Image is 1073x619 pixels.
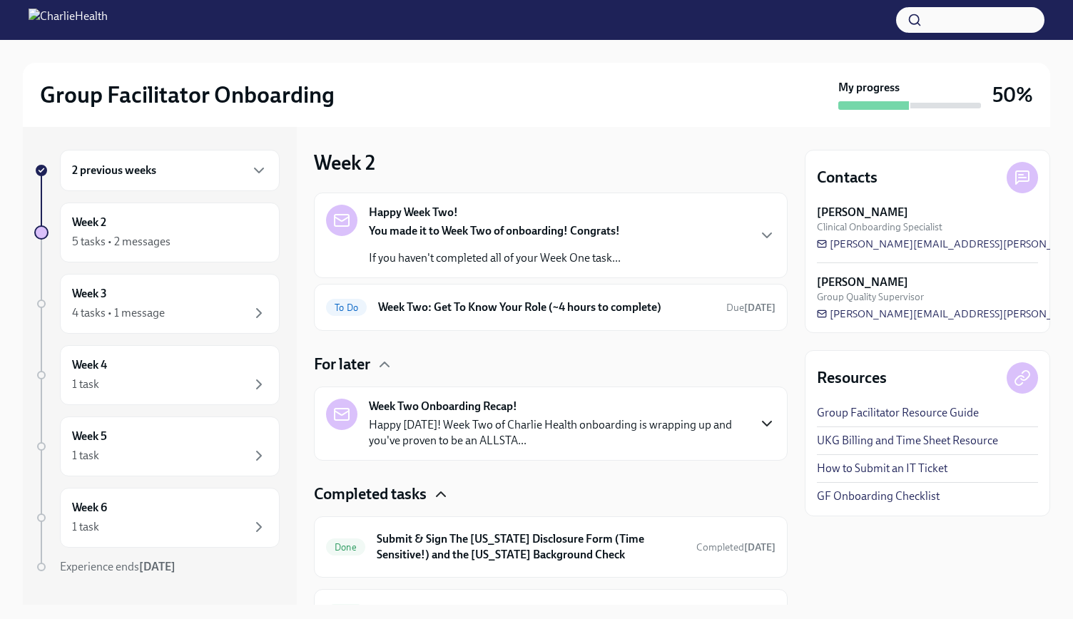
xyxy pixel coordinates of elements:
[72,357,107,373] h6: Week 4
[72,286,107,302] h6: Week 3
[369,399,517,414] strong: Week Two Onboarding Recap!
[72,448,99,464] div: 1 task
[817,367,887,389] h4: Resources
[326,296,775,319] a: To DoWeek Two: Get To Know Your Role (~4 hours to complete)Due[DATE]
[314,484,788,505] div: Completed tasks
[992,82,1033,108] h3: 50%
[838,80,900,96] strong: My progress
[369,205,458,220] strong: Happy Week Two!
[369,417,747,449] p: Happy [DATE]! Week Two of Charlie Health onboarding is wrapping up and you've proven to be an ALL...
[72,215,106,230] h6: Week 2
[72,519,99,535] div: 1 task
[34,488,280,548] a: Week 61 task
[378,300,715,315] h6: Week Two: Get To Know Your Role (~4 hours to complete)
[34,416,280,476] a: Week 51 task
[72,429,107,444] h6: Week 5
[72,163,156,178] h6: 2 previous weeks
[817,167,878,188] h4: Contacts
[34,203,280,262] a: Week 25 tasks • 2 messages
[326,302,367,313] span: To Do
[744,541,775,553] strong: [DATE]
[817,405,979,421] a: Group Facilitator Resource Guide
[139,560,176,573] strong: [DATE]
[326,542,365,553] span: Done
[72,500,107,516] h6: Week 6
[369,224,620,237] strong: You made it to Week Two of onboarding! Congrats!
[314,354,370,375] h4: For later
[817,220,942,234] span: Clinical Onboarding Specialist
[40,81,335,109] h2: Group Facilitator Onboarding
[377,531,685,563] h6: Submit & Sign The [US_STATE] Disclosure Form (Time Sensitive!) and the [US_STATE] Background Check
[726,302,775,314] span: Due
[314,150,375,175] h3: Week 2
[314,484,427,505] h4: Completed tasks
[817,488,940,504] a: GF Onboarding Checklist
[314,354,788,375] div: For later
[34,345,280,405] a: Week 41 task
[726,301,775,314] span: October 6th, 2025 10:00
[817,205,908,220] strong: [PERSON_NAME]
[696,541,775,553] span: Completed
[72,377,99,392] div: 1 task
[34,274,280,334] a: Week 34 tasks • 1 message
[817,290,924,304] span: Group Quality Supervisor
[696,541,775,554] span: September 23rd, 2025 16:44
[29,9,108,31] img: CharlieHealth
[369,250,621,266] p: If you haven't completed all of your Week One task...
[817,461,947,476] a: How to Submit an IT Ticket
[60,560,176,573] span: Experience ends
[60,150,280,191] div: 2 previous weeks
[326,528,775,566] a: DoneSubmit & Sign The [US_STATE] Disclosure Form (Time Sensitive!) and the [US_STATE] Background ...
[72,305,165,321] div: 4 tasks • 1 message
[72,234,171,250] div: 5 tasks • 2 messages
[817,433,998,449] a: UKG Billing and Time Sheet Resource
[744,302,775,314] strong: [DATE]
[817,275,908,290] strong: [PERSON_NAME]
